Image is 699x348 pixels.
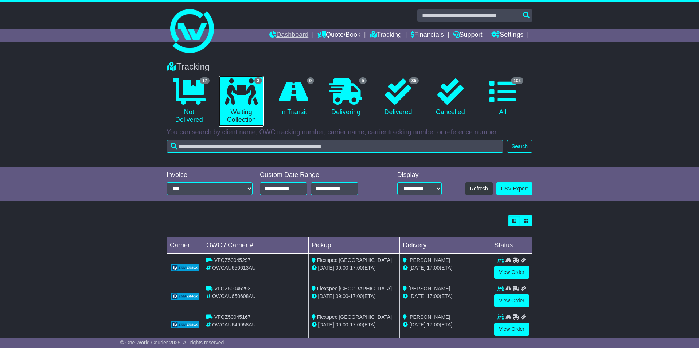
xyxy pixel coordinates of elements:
[219,76,263,127] a: 3 Waiting Collection
[403,293,488,300] div: (ETA)
[214,257,251,263] span: VFQZ50045297
[323,76,368,119] a: 5 Delivering
[491,237,532,254] td: Status
[350,322,363,328] span: 17:00
[408,314,450,320] span: [PERSON_NAME]
[507,140,532,153] button: Search
[453,29,483,42] a: Support
[212,322,256,328] span: OWCAU649958AU
[271,76,316,119] a: 9 In Transit
[350,265,363,271] span: 17:00
[317,257,392,263] span: Flexspec [GEOGRAPHIC_DATA]
[409,265,425,271] span: [DATE]
[260,171,377,179] div: Custom Date Range
[465,182,493,195] button: Refresh
[171,321,199,328] img: GetCarrierServiceLogo
[203,237,309,254] td: OWC / Carrier #
[494,294,529,307] a: View Order
[359,77,367,84] span: 5
[480,76,525,119] a: 102 All
[411,29,444,42] a: Financials
[409,77,419,84] span: 85
[400,237,491,254] td: Delivery
[427,265,440,271] span: 17:00
[336,265,348,271] span: 09:00
[408,257,450,263] span: [PERSON_NAME]
[20,12,36,18] div: v 4.0.25
[167,171,253,179] div: Invoice
[308,237,400,254] td: Pickup
[19,19,80,25] div: Domain: [DOMAIN_NAME]
[403,321,488,329] div: (ETA)
[171,293,199,300] img: GetCarrierServiceLogo
[12,12,17,18] img: logo_orange.svg
[167,128,532,136] p: You can search by client name, OWC tracking number, carrier name, carrier tracking number or refe...
[494,266,529,279] a: View Order
[494,323,529,336] a: View Order
[212,265,256,271] span: OWCAU650613AU
[350,293,363,299] span: 17:00
[511,77,523,84] span: 102
[200,77,210,84] span: 17
[163,62,536,72] div: Tracking
[317,314,392,320] span: Flexspec [GEOGRAPHIC_DATA]
[82,43,120,48] div: Keywords by Traffic
[427,293,440,299] span: 17:00
[312,264,397,272] div: - (ETA)
[408,286,450,291] span: [PERSON_NAME]
[21,42,27,48] img: tab_domain_overview_orange.svg
[403,264,488,272] div: (ETA)
[317,286,392,291] span: Flexspec [GEOGRAPHIC_DATA]
[312,321,397,329] div: - (ETA)
[397,171,442,179] div: Display
[12,19,17,25] img: website_grey.svg
[428,76,473,119] a: Cancelled
[167,237,203,254] td: Carrier
[427,322,440,328] span: 17:00
[376,76,421,119] a: 85 Delivered
[336,293,348,299] span: 09:00
[370,29,402,42] a: Tracking
[254,77,262,84] span: 3
[167,76,211,127] a: 17 Not Delivered
[171,264,199,271] img: GetCarrierServiceLogo
[318,265,334,271] span: [DATE]
[318,322,334,328] span: [DATE]
[74,42,79,48] img: tab_keywords_by_traffic_grey.svg
[212,293,256,299] span: OWCAU650608AU
[409,322,425,328] span: [DATE]
[214,314,251,320] span: VFQZ50045167
[496,182,532,195] a: CSV Export
[269,29,308,42] a: Dashboard
[409,293,425,299] span: [DATE]
[214,286,251,291] span: VFQZ50045293
[491,29,523,42] a: Settings
[312,293,397,300] div: - (ETA)
[318,293,334,299] span: [DATE]
[336,322,348,328] span: 09:00
[317,29,360,42] a: Quote/Book
[29,43,65,48] div: Domain Overview
[120,340,226,345] span: © One World Courier 2025. All rights reserved.
[307,77,315,84] span: 9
